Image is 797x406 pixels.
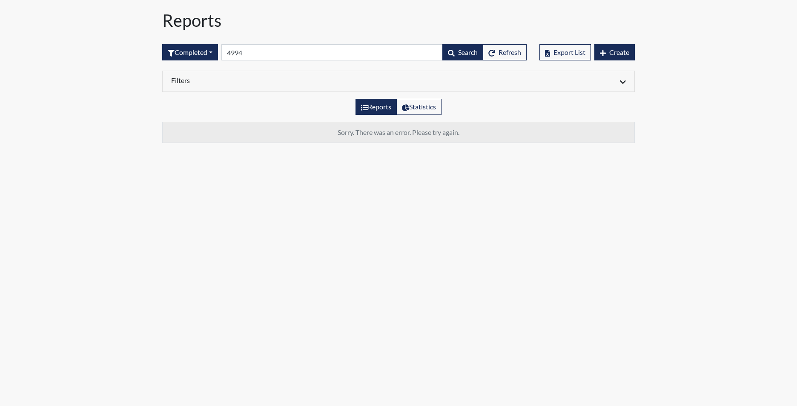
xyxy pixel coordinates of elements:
[162,10,635,31] h1: Reports
[442,44,483,60] button: Search
[163,122,635,143] td: Sorry. There was an error. Please try again.
[355,99,397,115] label: View the list of reports
[483,44,527,60] button: Refresh
[165,76,632,86] div: Click to expand/collapse filters
[162,44,218,60] button: Completed
[539,44,591,60] button: Export List
[499,48,521,56] span: Refresh
[458,48,478,56] span: Search
[171,76,392,84] h6: Filters
[553,48,585,56] span: Export List
[609,48,629,56] span: Create
[221,44,443,60] input: Search by Registration ID, Interview Number, or Investigation Name.
[162,44,218,60] div: Filter by interview status
[396,99,442,115] label: View statistics about completed interviews
[594,44,635,60] button: Create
